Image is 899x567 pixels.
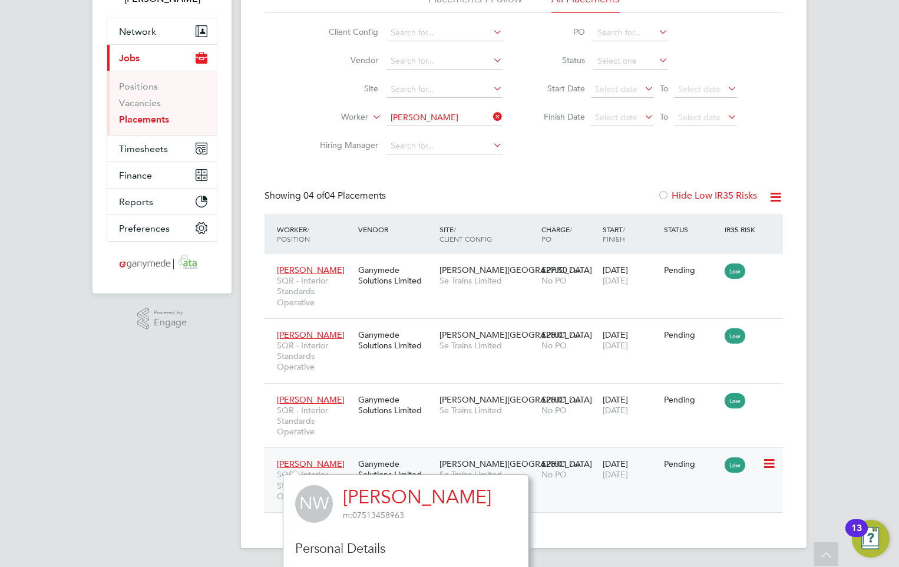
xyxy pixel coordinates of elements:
[119,26,156,37] span: Network
[678,84,720,94] span: Select date
[603,469,628,480] span: [DATE]
[355,219,437,240] div: Vendor
[277,340,352,372] span: SQR - Interior Standards Operative
[532,111,585,122] label: Finish Date
[725,328,745,344] span: Low
[119,97,161,108] a: Vacancies
[437,219,538,249] div: Site
[656,81,672,96] span: To
[119,52,140,64] span: Jobs
[603,340,628,351] span: [DATE]
[439,225,492,243] span: / Client Config
[119,196,153,207] span: Reports
[386,110,503,126] input: Search for...
[541,225,572,243] span: / PO
[119,170,152,181] span: Finance
[595,112,637,123] span: Select date
[355,324,437,357] div: Ganymede Solutions Limited
[600,219,661,249] div: Start
[343,510,352,520] span: m:
[439,265,592,275] span: [PERSON_NAME][GEOGRAPHIC_DATA]
[386,53,503,70] input: Search for...
[277,329,345,340] span: [PERSON_NAME]
[600,388,661,421] div: [DATE]
[664,329,719,340] div: Pending
[439,329,592,340] span: [PERSON_NAME][GEOGRAPHIC_DATA]
[541,469,567,480] span: No PO
[851,528,862,543] div: 13
[603,275,628,286] span: [DATE]
[570,331,580,339] span: / hr
[439,394,592,405] span: [PERSON_NAME][GEOGRAPHIC_DATA]
[303,190,325,202] span: 04 of
[593,25,668,41] input: Search for...
[603,225,625,243] span: / Finish
[725,393,745,408] span: Low
[274,258,783,268] a: [PERSON_NAME]SQR - Interior Standards OperativeGanymede Solutions Limited[PERSON_NAME][GEOGRAPHIC...
[107,162,217,188] button: Finance
[343,486,491,509] a: [PERSON_NAME]
[725,457,745,473] span: Low
[656,109,672,124] span: To
[116,253,209,272] img: ganymedesolutions-logo-retina.png
[541,265,567,275] span: £27.50
[570,395,580,404] span: / hr
[107,215,217,241] button: Preferences
[439,405,536,416] span: Se Trains Limited
[310,27,378,37] label: Client Config
[439,459,592,469] span: [PERSON_NAME][GEOGRAPHIC_DATA]
[277,405,352,437] span: SQR - Interior Standards Operative
[295,540,517,558] h3: Personal Details
[355,388,437,421] div: Ganymede Solutions Limited
[541,275,567,286] span: No PO
[532,55,585,65] label: Status
[277,265,345,275] span: [PERSON_NAME]
[541,340,567,351] span: No PO
[664,394,719,405] div: Pending
[355,453,437,486] div: Ganymede Solutions Limited
[303,190,386,202] span: 04 Placements
[439,469,536,480] span: Se Trains Limited
[657,190,757,202] label: Hide Low IR35 Risks
[265,190,388,202] div: Showing
[664,459,719,469] div: Pending
[725,263,745,279] span: Low
[119,114,169,125] a: Placements
[355,259,437,292] div: Ganymede Solutions Limited
[137,308,187,330] a: Powered byEngage
[722,219,762,240] div: IR35 Risk
[661,219,722,240] div: Status
[310,83,378,94] label: Site
[277,469,352,502] span: SQR - Interior Standards Operative
[107,136,217,161] button: Timesheets
[541,405,567,416] span: No PO
[570,460,580,469] span: / hr
[386,138,503,154] input: Search for...
[600,453,661,486] div: [DATE]
[532,27,585,37] label: PO
[154,318,187,328] span: Engage
[343,510,404,520] span: 07513458963
[295,485,333,523] span: NW
[310,55,378,65] label: Vendor
[274,323,783,333] a: [PERSON_NAME]SQR - Interior Standards OperativeGanymede Solutions Limited[PERSON_NAME][GEOGRAPHIC...
[603,405,628,416] span: [DATE]
[852,520,890,558] button: Open Resource Center, 13 new notifications
[119,81,158,92] a: Positions
[538,219,600,249] div: Charge
[277,225,310,243] span: / Position
[277,459,345,469] span: [PERSON_NAME]
[300,111,368,123] label: Worker
[541,329,567,340] span: £28.01
[119,143,168,154] span: Timesheets
[119,223,170,234] span: Preferences
[678,112,720,123] span: Select date
[664,265,719,275] div: Pending
[107,71,217,135] div: Jobs
[310,140,378,150] label: Hiring Manager
[386,81,503,98] input: Search for...
[107,45,217,71] button: Jobs
[595,84,637,94] span: Select date
[541,459,567,469] span: £28.01
[439,275,536,286] span: Se Trains Limited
